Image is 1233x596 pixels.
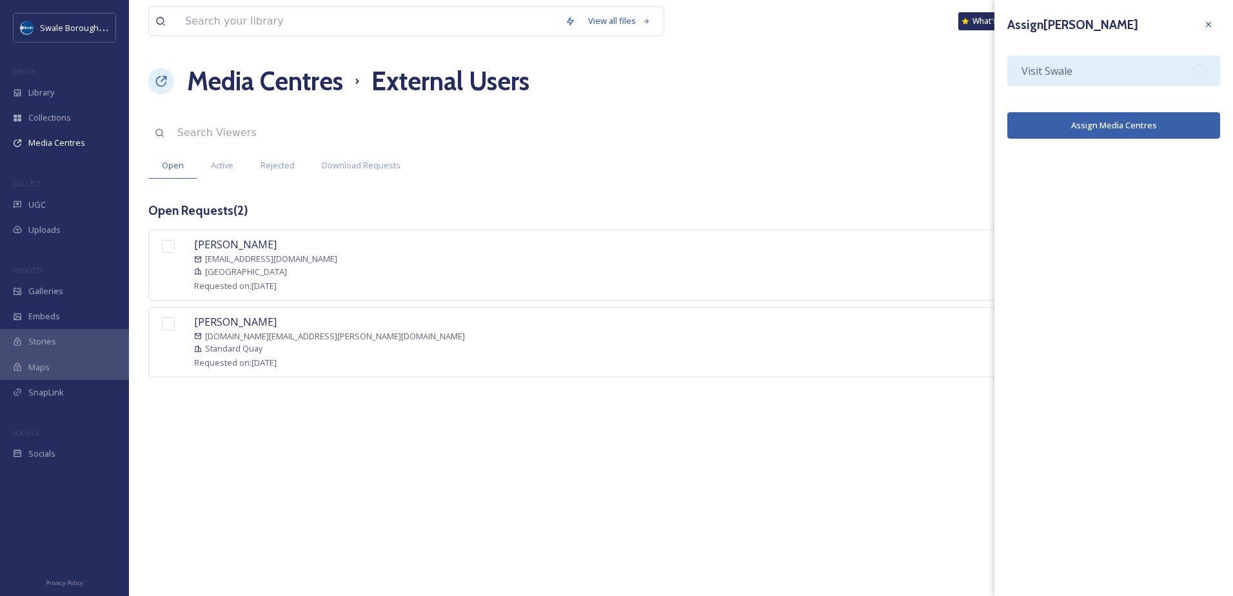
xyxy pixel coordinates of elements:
[28,386,64,399] span: SnapLink
[28,224,61,236] span: Uploads
[205,330,465,343] span: [DOMAIN_NAME][EMAIL_ADDRESS][PERSON_NAME][DOMAIN_NAME]
[162,159,184,172] span: Open
[211,159,233,172] span: Active
[187,62,343,101] a: Media Centres
[28,199,46,211] span: UGC
[13,265,43,275] span: WIDGETS
[28,86,54,99] span: Library
[13,66,35,76] span: MEDIA
[582,8,657,34] a: View all files
[46,574,83,590] a: Privacy Policy
[28,361,50,373] span: Maps
[205,253,337,265] span: [EMAIL_ADDRESS][DOMAIN_NAME]
[958,12,1023,30] a: What's New
[179,7,558,35] input: Search your library
[28,112,71,124] span: Collections
[194,280,277,292] span: Requested on: [DATE]
[28,335,56,348] span: Stories
[205,266,287,278] span: [GEOGRAPHIC_DATA]
[28,137,85,149] span: Media Centres
[40,21,129,34] span: Swale Borough Council
[194,315,277,329] span: [PERSON_NAME]
[1021,63,1072,79] span: Visit Swale
[13,428,39,437] span: SOCIALS
[371,62,529,101] h1: External Users
[1007,15,1138,34] h3: Assign [PERSON_NAME]
[21,21,34,34] img: Swale-Borough-Council-default-social-image.png
[194,357,277,368] span: Requested on: [DATE]
[148,201,248,220] h3: Open Requests ( 2 )
[194,237,277,252] span: [PERSON_NAME]
[28,310,60,323] span: Embeds
[322,159,400,172] span: Download Requests
[171,119,471,147] input: Search Viewers
[13,179,41,188] span: COLLECT
[205,343,262,355] span: Standard Quay
[28,448,55,460] span: Socials
[261,159,295,172] span: Rejected
[1007,112,1220,139] button: Assign Media Centres
[46,579,83,587] span: Privacy Policy
[28,285,63,297] span: Galleries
